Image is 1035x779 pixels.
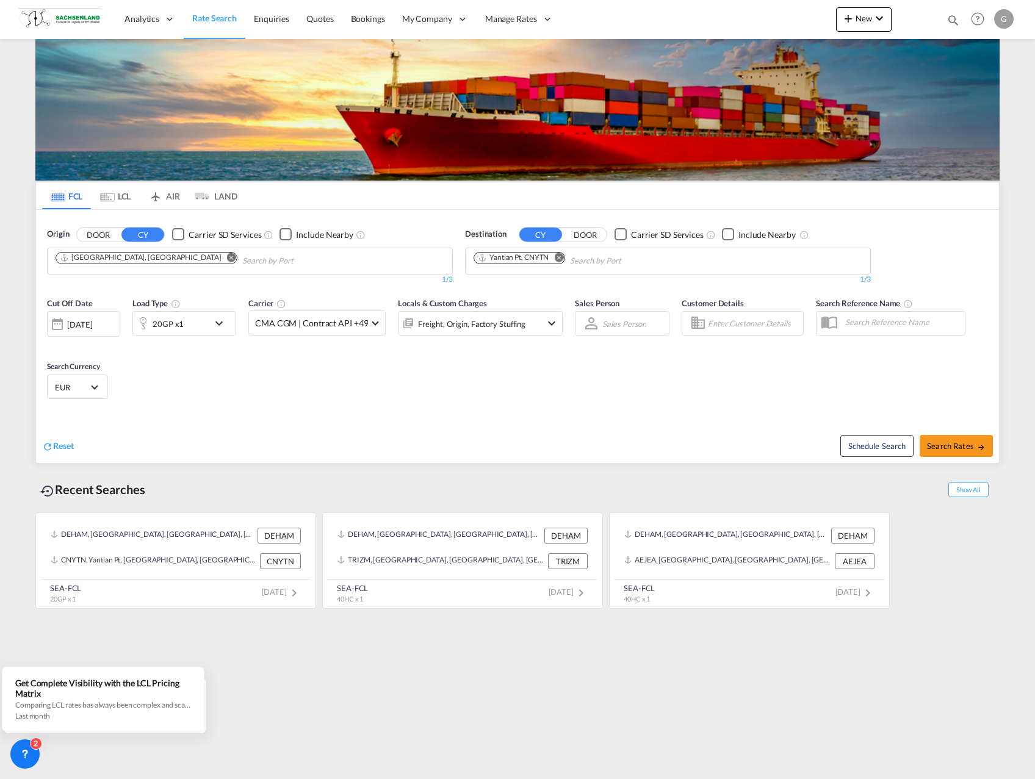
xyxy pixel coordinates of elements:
[920,435,993,457] button: Search Ratesicon-arrow-right
[927,441,986,451] span: Search Rates
[548,553,588,569] div: TRIZM
[91,182,140,209] md-tab-item: LCL
[337,595,363,603] span: 40HC x 1
[722,228,796,241] md-checkbox: Checkbox No Ink
[967,9,994,31] div: Help
[398,311,563,336] div: Freight Origin Factory Stuffingicon-chevron-down
[549,587,588,597] span: [DATE]
[276,299,286,309] md-icon: The selected Trucker/Carrierwill be displayed in the rate results If the rates are from another f...
[575,298,619,308] span: Sales Person
[337,553,545,569] div: TRIZM, Izmir, Türkiye, South West Asia, Asia Pacific
[262,587,301,597] span: [DATE]
[835,587,875,597] span: [DATE]
[835,553,875,569] div: AEJEA
[296,229,353,241] div: Include Nearby
[872,11,887,26] md-icon: icon-chevron-down
[148,189,163,198] md-icon: icon-airplane
[47,298,93,308] span: Cut Off Date
[860,586,875,600] md-icon: icon-chevron-right
[570,251,686,271] input: Chips input.
[255,317,368,329] span: CMA CGM | Contract API +49
[624,595,650,603] span: 40HC x 1
[218,253,237,265] button: Remove
[132,298,181,308] span: Load Type
[977,443,986,451] md-icon: icon-arrow-right
[398,298,487,308] span: Locals & Custom Charges
[356,230,366,240] md-icon: Unchecked: Ignores neighbouring ports when fetching rates.Checked : Includes neighbouring ports w...
[287,586,301,600] md-icon: icon-chevron-right
[478,253,549,263] div: Yantian Pt, CNYTN
[248,298,286,308] span: Carrier
[465,275,871,285] div: 1/3
[322,512,603,609] recent-search-card: DEHAM, [GEOGRAPHIC_DATA], [GEOGRAPHIC_DATA], [GEOGRAPHIC_DATA], [GEOGRAPHIC_DATA] DEHAMTRIZM, [GE...
[140,182,189,209] md-tab-item: AIR
[564,228,607,242] button: DOOR
[40,484,55,498] md-icon: icon-backup-restore
[121,228,164,242] button: CY
[47,336,56,352] md-datepicker: Select
[839,313,965,331] input: Search Reference Name
[42,182,91,209] md-tab-item: FCL
[546,253,564,265] button: Remove
[42,440,74,453] div: icon-refreshReset
[54,248,363,271] md-chips-wrap: Chips container. Use arrow keys to select chips.
[18,5,101,33] img: 1ebd1890696811ed91cb3b5da3140b64.png
[337,583,368,594] div: SEA-FCL
[47,228,69,240] span: Origin
[50,583,81,594] div: SEA-FCL
[35,39,1000,181] img: LCL+%26+FCL+BACKGROUND.png
[67,319,92,330] div: [DATE]
[51,553,257,569] div: CNYTN, Yantian Pt, China, Greater China & Far East Asia, Asia Pacific
[615,228,704,241] md-checkbox: Checkbox No Ink
[574,586,588,600] md-icon: icon-chevron-right
[47,275,453,285] div: 1/3
[841,11,856,26] md-icon: icon-plus 400-fg
[994,9,1014,29] div: G
[60,253,221,263] div: Hamburg, DEHAM
[47,362,100,371] span: Search Currency
[601,315,647,332] md-select: Sales Person
[841,13,887,23] span: New
[799,230,809,240] md-icon: Unchecked: Ignores neighbouring ports when fetching rates.Checked : Includes neighbouring ports w...
[337,528,541,544] div: DEHAM, Hamburg, Germany, Western Europe, Europe
[36,210,999,463] div: OriginDOOR CY Checkbox No InkUnchecked: Search for CY (Container Yard) services for all selected ...
[77,228,120,242] button: DOOR
[544,528,588,544] div: DEHAM
[609,512,890,609] recent-search-card: DEHAM, [GEOGRAPHIC_DATA], [GEOGRAPHIC_DATA], [GEOGRAPHIC_DATA], [GEOGRAPHIC_DATA] DEHAMAEJEA, [GE...
[836,7,892,32] button: icon-plus 400-fgNewicon-chevron-down
[153,315,184,332] div: 20GP x1
[903,299,913,309] md-icon: Your search will be saved by the below given name
[465,228,507,240] span: Destination
[708,314,799,332] input: Enter Customer Details
[264,230,273,240] md-icon: Unchecked: Search for CY (Container Yard) services for all selected carriers.Checked : Search for...
[171,299,181,309] md-icon: icon-information-outline
[260,553,301,569] div: CNYTN
[418,315,525,332] div: Freight Origin Factory Stuffing
[831,528,875,544] div: DEHAM
[60,253,223,263] div: Press delete to remove this chip.
[478,253,551,263] div: Press delete to remove this chip.
[816,298,913,308] span: Search Reference Name
[47,311,120,337] div: [DATE]
[212,316,233,331] md-icon: icon-chevron-down
[682,298,743,308] span: Customer Details
[35,512,316,609] recent-search-card: DEHAM, [GEOGRAPHIC_DATA], [GEOGRAPHIC_DATA], [GEOGRAPHIC_DATA], [GEOGRAPHIC_DATA] DEHAMCNYTN, Yan...
[35,476,150,503] div: Recent Searches
[947,13,960,32] div: icon-magnify
[51,528,254,544] div: DEHAM, Hamburg, Germany, Western Europe, Europe
[485,13,537,25] span: Manage Rates
[258,528,301,544] div: DEHAM
[840,435,914,457] button: Note: By default Schedule search will only considerorigin ports, destination ports and cut off da...
[967,9,988,29] span: Help
[624,553,832,569] div: AEJEA, Jebel Ali, United Arab Emirates, Middle East, Middle East
[189,182,237,209] md-tab-item: LAND
[192,13,237,23] span: Rate Search
[54,378,101,396] md-select: Select Currency: € EUREuro
[738,229,796,241] div: Include Nearby
[351,13,385,24] span: Bookings
[189,229,261,241] div: Carrier SD Services
[472,248,691,271] md-chips-wrap: Chips container. Use arrow keys to select chips.
[402,13,452,25] span: My Company
[948,482,989,497] span: Show All
[124,13,159,25] span: Analytics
